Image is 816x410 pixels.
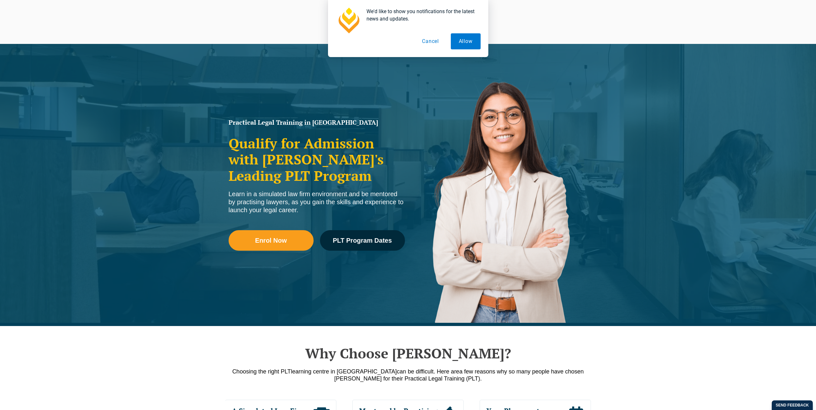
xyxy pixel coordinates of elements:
img: notification icon [336,8,361,33]
p: a few reasons why so many people have chosen [PERSON_NAME] for their Practical Legal Training (PLT). [225,368,591,382]
h2: Why Choose [PERSON_NAME]? [225,345,591,361]
span: learning centre in [GEOGRAPHIC_DATA] [291,368,397,375]
button: Allow [451,33,481,49]
span: can be difficult. Here are [397,368,459,375]
div: We'd like to show you notifications for the latest news and updates. [361,8,481,22]
h2: Qualify for Admission with [PERSON_NAME]'s Leading PLT Program [229,135,405,184]
span: Enrol Now [255,237,287,244]
button: Cancel [414,33,447,49]
span: Choosing the right PLT [232,368,291,375]
h1: Practical Legal Training in [GEOGRAPHIC_DATA] [229,119,405,126]
span: PLT Program Dates [333,237,392,244]
a: PLT Program Dates [320,230,405,251]
a: Enrol Now [229,230,314,251]
div: Learn in a simulated law firm environment and be mentored by practising lawyers, as you gain the ... [229,190,405,214]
